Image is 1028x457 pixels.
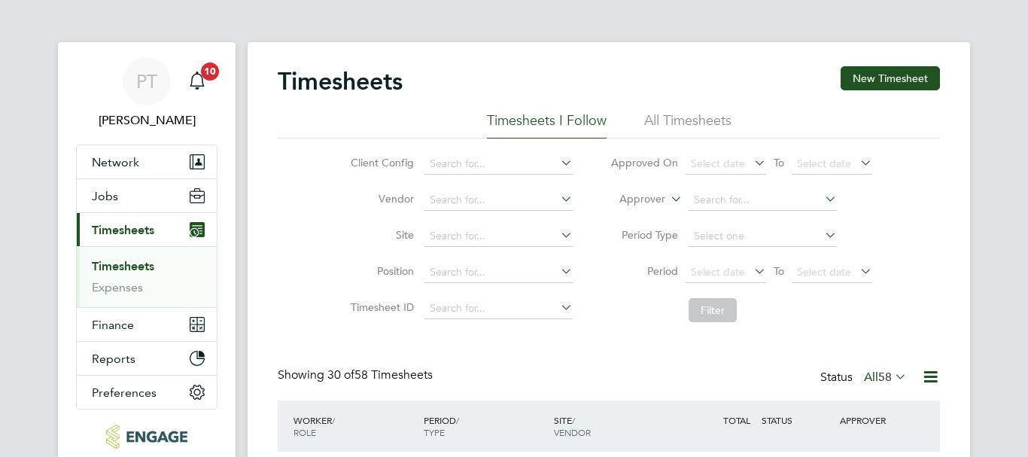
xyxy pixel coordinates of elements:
input: Search for... [424,190,573,211]
span: To [769,153,789,172]
h2: Timesheets [278,66,403,96]
span: 30 of [327,367,354,382]
span: Jobs [92,189,118,203]
span: Timesheets [92,223,154,237]
img: conceptresources-logo-retina.png [106,425,187,449]
span: / [332,414,335,426]
button: Preferences [77,376,217,409]
label: Approved On [610,156,678,169]
div: STATUS [758,407,836,434]
span: Select date [691,265,745,279]
button: Finance [77,308,217,341]
input: Search for... [424,262,573,283]
a: Go to home page [76,425,217,449]
label: All [864,370,907,385]
a: Timesheets [92,259,154,273]
div: APPROVER [836,407,914,434]
div: Showing [278,367,436,383]
div: Timesheets [77,246,217,307]
input: Select one [689,226,837,247]
li: Timesheets I Follow [487,111,607,139]
button: New Timesheet [841,66,940,90]
span: To [769,261,789,281]
input: Search for... [424,226,573,247]
span: Preferences [92,385,157,400]
span: Reports [92,352,135,366]
span: Select date [797,265,851,279]
div: SITE [550,407,680,446]
span: Select date [797,157,851,170]
div: PERIOD [420,407,550,446]
button: Timesheets [77,213,217,246]
li: All Timesheets [644,111,731,139]
span: VENDOR [554,426,591,438]
div: WORKER [290,407,420,446]
label: Site [346,228,414,242]
label: Vendor [346,192,414,206]
span: ROLE [293,426,316,438]
span: 58 [878,370,892,385]
span: Finance [92,318,134,332]
label: Timesheet ID [346,300,414,314]
span: Network [92,155,139,169]
button: Jobs [77,179,217,212]
span: Select date [691,157,745,170]
button: Network [77,145,217,178]
a: Expenses [92,280,143,294]
span: / [572,414,575,426]
span: TYPE [424,426,445,438]
a: PT[PERSON_NAME] [76,57,217,129]
span: 58 Timesheets [327,367,433,382]
button: Filter [689,298,737,322]
div: Status [820,367,910,388]
label: Position [346,264,414,278]
input: Search for... [689,190,837,211]
span: TOTAL [723,414,750,426]
label: Approver [598,192,665,207]
span: PT [136,72,157,91]
span: 10 [201,62,219,81]
input: Search for... [424,154,573,175]
label: Period Type [610,228,678,242]
input: Search for... [424,298,573,319]
a: 10 [182,57,212,105]
span: Philip Tedstone [76,111,217,129]
label: Period [610,264,678,278]
span: / [456,414,459,426]
label: Client Config [346,156,414,169]
button: Reports [77,342,217,375]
